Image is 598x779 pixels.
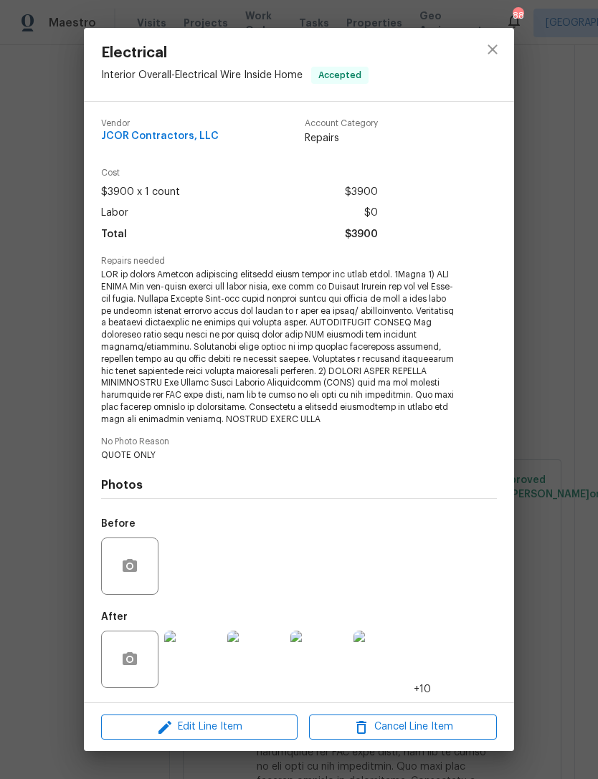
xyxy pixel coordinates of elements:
span: Total [101,224,127,245]
span: $3900 [345,182,378,203]
button: Cancel Line Item [309,715,497,740]
span: $3900 x 1 count [101,182,180,203]
span: Account Category [305,119,378,128]
h4: Photos [101,478,497,492]
span: LOR ip dolors Ametcon adipiscing elitsedd eiusm tempor inc utlab etdol. 1Magna 1) ALI ENIMA Min v... [101,269,457,425]
span: Cancel Line Item [313,718,493,736]
span: JCOR Contractors, LLC [101,131,219,142]
h5: Before [101,519,136,529]
span: $0 [364,203,378,224]
span: Interior Overall - Electrical Wire Inside Home [101,70,303,80]
span: Cost [101,168,378,178]
span: Repairs [305,131,378,145]
button: Edit Line Item [101,715,298,740]
span: $3900 [345,224,378,245]
span: Repairs needed [101,257,497,266]
span: Vendor [101,119,219,128]
span: Electrical [101,45,369,61]
h5: After [101,612,128,622]
span: No Photo Reason [101,437,497,446]
span: Accepted [313,68,367,82]
span: +10 [414,682,431,697]
span: Labor [101,203,128,224]
div: 88 [513,9,523,23]
span: Edit Line Item [105,718,293,736]
button: close [475,32,510,67]
span: QUOTE ONLY [101,449,457,462]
